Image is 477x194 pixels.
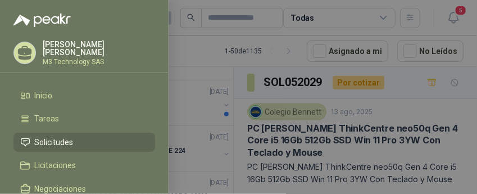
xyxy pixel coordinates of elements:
[13,133,155,152] a: Solicitudes
[13,13,71,27] img: Logo peakr
[35,91,53,100] span: Inicio
[13,156,155,175] a: Licitaciones
[43,58,155,65] p: M3 Technology SAS
[35,184,87,193] span: Negociaciones
[13,110,155,129] a: Tareas
[35,161,76,170] span: Licitaciones
[35,114,60,123] span: Tareas
[43,40,155,56] p: [PERSON_NAME] [PERSON_NAME]
[13,86,155,105] a: Inicio
[35,138,74,147] span: Solicitudes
